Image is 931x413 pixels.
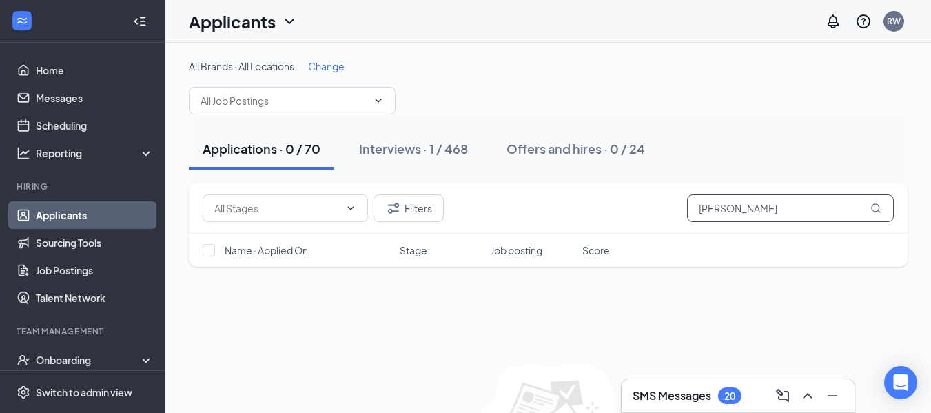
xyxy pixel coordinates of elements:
[775,387,791,404] svg: ComposeMessage
[385,200,402,216] svg: Filter
[36,284,154,312] a: Talent Network
[189,10,276,33] h1: Applicants
[36,256,154,284] a: Job Postings
[799,387,816,404] svg: ChevronUp
[507,140,645,157] div: Offers and hires · 0 / 24
[36,146,154,160] div: Reporting
[797,385,819,407] button: ChevronUp
[225,243,308,257] span: Name · Applied On
[15,14,29,28] svg: WorkstreamLogo
[821,385,843,407] button: Minimize
[17,181,151,192] div: Hiring
[582,243,610,257] span: Score
[36,229,154,256] a: Sourcing Tools
[825,13,841,30] svg: Notifications
[36,353,142,367] div: Onboarding
[772,385,794,407] button: ComposeMessage
[359,140,468,157] div: Interviews · 1 / 468
[201,93,367,108] input: All Job Postings
[308,60,345,72] span: Change
[17,325,151,337] div: Team Management
[824,387,841,404] svg: Minimize
[17,385,30,399] svg: Settings
[724,390,735,402] div: 20
[373,95,384,106] svg: ChevronDown
[887,15,901,27] div: RW
[400,243,427,257] span: Stage
[36,112,154,139] a: Scheduling
[17,353,30,367] svg: UserCheck
[36,385,132,399] div: Switch to admin view
[17,146,30,160] svg: Analysis
[214,201,340,216] input: All Stages
[189,60,294,72] span: All Brands · All Locations
[633,388,711,403] h3: SMS Messages
[36,57,154,84] a: Home
[855,13,872,30] svg: QuestionInfo
[345,203,356,214] svg: ChevronDown
[133,14,147,28] svg: Collapse
[36,84,154,112] a: Messages
[281,13,298,30] svg: ChevronDown
[374,194,444,222] button: Filter Filters
[687,194,894,222] input: Search in applications
[203,140,320,157] div: Applications · 0 / 70
[884,366,917,399] div: Open Intercom Messenger
[870,203,881,214] svg: MagnifyingGlass
[36,201,154,229] a: Applicants
[491,243,542,257] span: Job posting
